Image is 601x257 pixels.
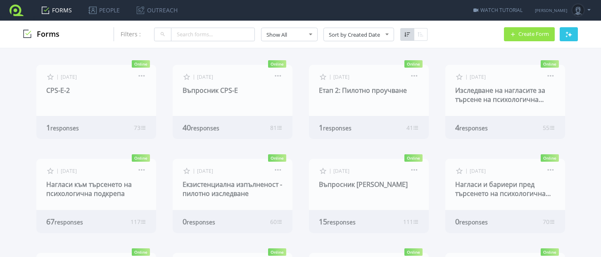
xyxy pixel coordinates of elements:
[132,248,150,256] span: Online
[131,218,146,226] div: 117
[319,86,407,95] a: Етап 2: Пилотно проучване
[543,218,555,226] div: 70
[319,217,380,226] div: 15
[268,154,286,162] span: Online
[192,167,195,174] span: |
[61,167,77,174] span: [DATE]
[470,73,486,80] span: [DATE]
[270,218,283,226] div: 60
[329,73,332,80] span: |
[183,86,238,95] a: Въпросник CPS-E
[459,124,488,132] span: responses
[455,180,551,207] a: Нагласи и бариери пред търсенето на психологична подкрепа
[541,154,559,162] span: Online
[404,248,423,256] span: Online
[192,73,195,80] span: |
[403,218,419,226] div: 111
[268,248,286,256] span: Online
[541,60,559,68] span: Online
[50,124,79,132] span: responses
[183,180,282,198] a: Екзистенциална изпълненост - пилотно изследване
[197,167,213,174] span: [DATE]
[406,124,419,132] div: 41
[171,28,255,41] input: Search forms...
[327,218,356,226] span: responses
[473,7,523,14] a: WATCH TUTORIAL
[455,86,545,113] a: Изследване на нагласите за търсене на психологична подкрепа
[46,217,107,226] div: 67
[470,167,486,174] span: [DATE]
[46,86,70,95] a: CPS-E-2
[183,123,244,132] div: 40
[404,154,423,162] span: Online
[543,124,555,132] div: 55
[132,60,150,68] span: Online
[134,124,146,132] div: 73
[61,73,77,80] span: [DATE]
[56,73,59,80] span: |
[459,218,488,226] span: responses
[455,123,516,132] div: 4
[319,123,380,132] div: 1
[55,218,83,226] span: responses
[270,124,283,132] div: 81
[319,180,408,189] a: Въпросник [PERSON_NAME]
[121,30,141,38] span: Filters :
[23,30,59,39] h3: Forms
[268,60,286,68] span: Online
[541,248,559,256] span: Online
[46,180,132,198] a: Нагласи към търсенето на психологична подкрепа
[465,167,468,174] span: |
[323,124,352,132] span: responses
[56,167,59,174] span: |
[46,123,107,132] div: 1
[560,27,578,41] button: AI Generate
[191,124,219,132] span: responses
[404,60,423,68] span: Online
[455,217,516,226] div: 0
[329,167,332,174] span: |
[187,218,215,226] span: responses
[333,73,349,80] span: [DATE]
[183,217,244,226] div: 0
[504,27,555,41] button: Create Form
[518,31,549,37] span: Create Form
[197,73,213,80] span: [DATE]
[333,167,349,174] span: [DATE]
[465,73,468,80] span: |
[132,154,150,162] span: Online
